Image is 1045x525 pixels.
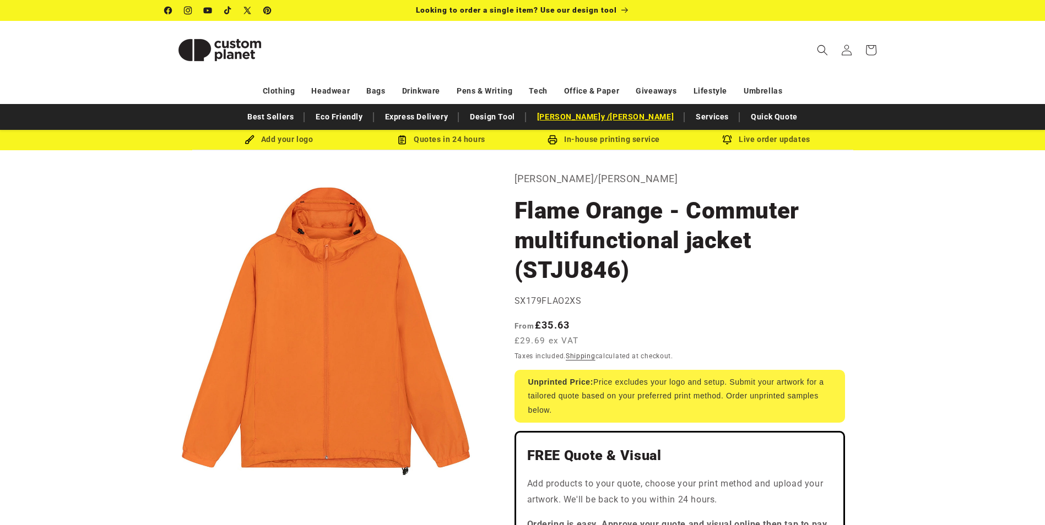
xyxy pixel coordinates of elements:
a: Design Tool [464,107,521,127]
a: Office & Paper [564,81,619,101]
media-gallery: Gallery Viewer [165,170,487,492]
span: From [515,321,535,330]
a: Clothing [263,81,295,101]
img: Custom Planet [165,25,275,75]
a: Headwear [311,81,350,101]
a: Giveaways [636,81,676,101]
a: Services [690,107,734,127]
div: Live order updates [685,133,848,146]
img: Order updates [722,135,732,145]
a: [PERSON_NAME]y /[PERSON_NAME] [532,107,679,127]
summary: Search [810,38,835,62]
div: Taxes included. calculated at checkout. [515,351,845,362]
img: Order Updates Icon [397,135,407,145]
a: Express Delivery [380,107,454,127]
a: Bags [366,81,385,101]
div: Quotes in 24 hours [360,133,523,146]
span: £29.69 ex VAT [515,335,579,347]
strong: £35.63 [515,319,570,331]
a: Quick Quote [745,107,803,127]
a: Umbrellas [744,81,782,101]
div: Price excludes your logo and setup. Submit your artwork for a tailored quote based on your prefer... [515,370,845,423]
h2: FREE Quote & Visual [527,447,832,464]
p: Add products to your quote, choose your print method and upload your artwork. We'll be back to yo... [527,476,832,508]
a: Custom Planet [160,21,279,79]
a: Drinkware [402,81,440,101]
span: Looking to order a single item? Use our design tool [416,6,617,14]
a: Lifestyle [694,81,727,101]
h1: Flame Orange - Commuter multifunctional jacket (STJU846) [515,196,845,285]
a: Eco Friendly [310,107,368,127]
span: SX179FLAO2XS [515,296,582,306]
a: Pens & Writing [457,81,512,101]
a: Shipping [566,352,595,360]
a: Tech [529,81,547,101]
div: In-house printing service [523,133,685,146]
div: Add your logo [198,133,360,146]
strong: Unprinted Price: [528,378,594,386]
img: Brush Icon [245,135,255,145]
a: Best Sellers [242,107,299,127]
iframe: Chat Widget [861,406,1045,525]
p: [PERSON_NAME]/[PERSON_NAME] [515,170,845,188]
img: In-house printing [548,135,557,145]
